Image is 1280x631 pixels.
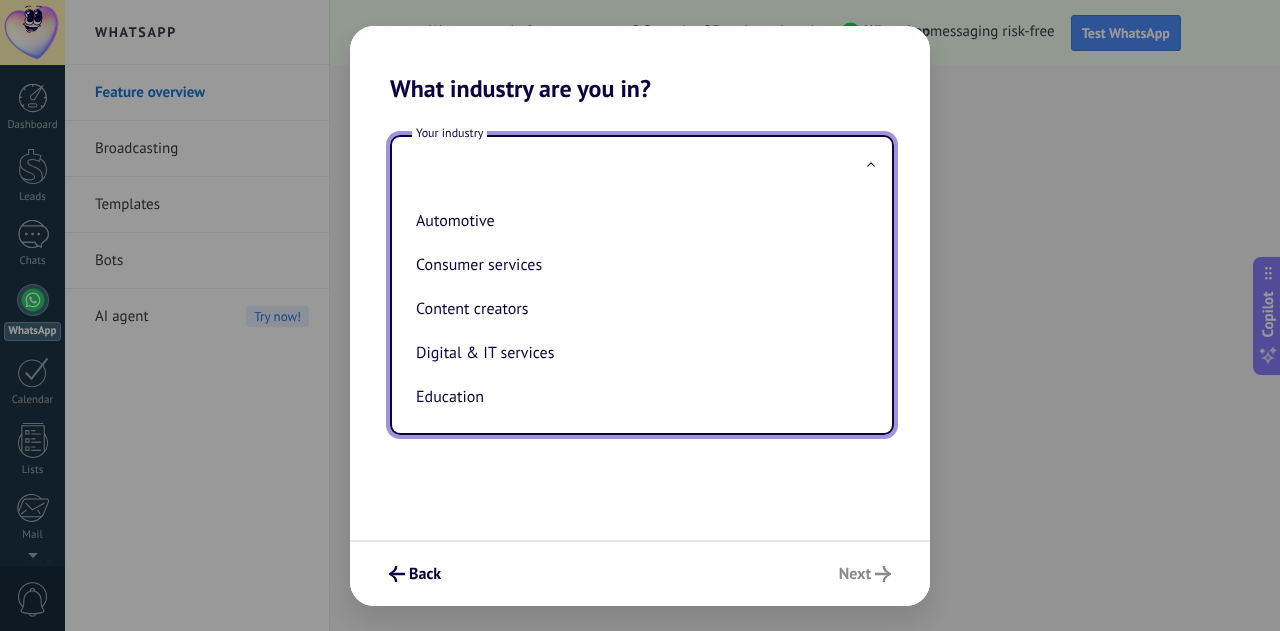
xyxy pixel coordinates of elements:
li: Finance & insurance [408,419,868,463]
li: Digital & IT services [408,331,868,375]
li: Content creators [408,287,868,331]
li: Automotive [408,199,868,243]
button: Back [380,557,450,591]
h2: What industry are you in? [350,26,930,103]
span: Back [409,567,441,581]
span: Your industry [412,125,487,142]
li: Consumer services [408,243,868,287]
li: Education [408,375,868,419]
